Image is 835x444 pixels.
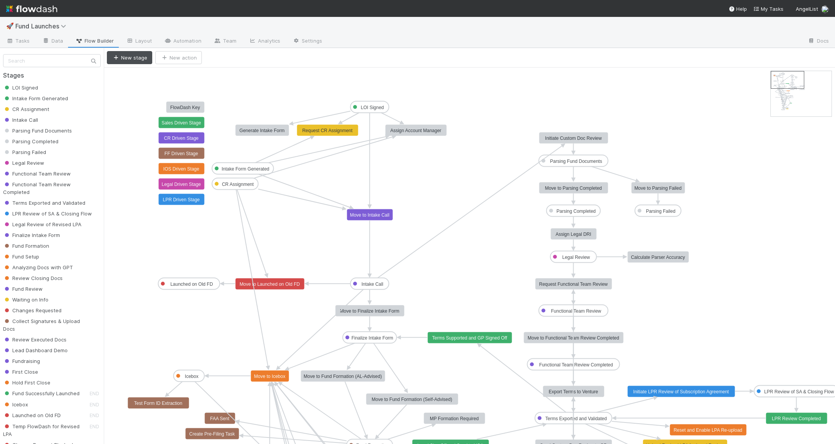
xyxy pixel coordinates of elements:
small: END [90,391,99,396]
small: END [90,424,99,429]
text: Parsing Completed [556,209,595,214]
text: Move to Fund Formation (Self-Advised) [372,397,452,402]
span: Fund Setup [3,253,39,260]
text: Export Terms to Venture [549,389,598,394]
div: Help [729,5,747,13]
small: END [90,402,99,408]
text: Move to Finalize Intake Form [340,308,399,314]
button: New action [155,51,202,64]
span: Collect Signatures & Upload Docs [3,318,80,332]
a: Analytics [243,35,286,48]
text: LPR Review Completed [772,416,821,421]
span: Legal Review of Revised LPA [3,221,82,227]
span: Fund Launches [15,22,70,30]
text: Parsing Fund Documents [550,159,602,164]
text: Generate Intake Form [240,128,284,133]
text: Terms Exported and Validated [546,416,607,421]
text: Move to Parsing Failed [634,186,682,191]
text: Move to Intake Call [350,212,389,218]
a: Settings [286,35,328,48]
text: CR Assignment [222,182,254,187]
span: Review Closing Docs [3,275,63,281]
h2: Stages [3,72,101,79]
text: Initiate LPR Review of Subscription Agreement [633,389,729,394]
span: LPR Review of SA & Closing Flow [3,210,92,217]
text: LPR Driven Stage [163,197,200,202]
span: Icebox [3,401,28,408]
span: Analyzing Docs with GPT [3,264,73,270]
img: avatar_1cceb0af-a10b-4354-bea8-7d06449b9c17.png [821,5,829,13]
text: Icebox [185,374,198,379]
span: AngelList [796,6,818,12]
text: Sales Driven Stage [161,120,201,126]
text: Intake Form Generated [221,166,269,172]
span: Review Executed Docs [3,336,67,343]
span: Waiting on Info [3,297,48,303]
a: Data [36,35,69,48]
text: Calculate Parser Accuracy [631,255,685,260]
text: FlowDash Key [170,105,200,110]
text: Move to Parsing Completed [545,186,602,191]
text: Legal Review [562,255,590,260]
small: END [90,413,99,418]
span: Lead Dashboard Demo [3,347,68,353]
text: LPR Review of SA & Closing Flow [764,389,834,394]
text: LOI Signed [361,105,384,110]
text: Initiate Custom Doc Review [545,136,602,141]
text: Terms Supported and GP Signed Off [432,335,507,341]
span: Hold First Close [3,379,50,386]
span: Terms Exported and Validated [3,200,85,206]
button: New stage [107,51,152,64]
text: Intake Call [361,282,383,287]
span: Parsing Failed [3,149,46,155]
text: Move to Icebox [254,374,285,379]
text: Request CR Assignment [302,128,353,133]
span: CR Assignment [3,106,49,112]
span: Launched on Old FD [3,412,61,418]
a: Flow Builder [69,35,120,48]
a: Team [208,35,243,48]
span: Finalize Intake Form [3,232,60,238]
span: LOI Signed [3,84,38,91]
text: Create Pre-Filing Task [189,431,235,437]
a: Layout [120,35,158,48]
text: Reset and Enable LPA Re-upload [674,427,742,433]
text: CR Driven Stage [164,136,198,141]
span: Functional Team Review [3,171,71,177]
span: Fundraising [3,358,40,364]
span: Flow Builder [75,37,114,45]
img: logo-inverted-e16ddd16eac7371096b0.svg [6,2,57,15]
span: 🚀 [6,23,14,29]
span: First Close [3,369,38,375]
text: Move to Functional Team Review Completed [528,335,619,341]
text: Functional Team Review [551,308,601,314]
span: Changes Requested [3,307,62,313]
span: Functional Team Review Completed [3,181,71,195]
text: Launched on Old FD [170,282,213,287]
span: Intake Form Generated [3,95,68,101]
text: Assign Account Manager [390,128,441,133]
text: Finalize Intake Form [351,335,393,341]
span: Parsing Completed [3,138,58,144]
span: Fund Formation [3,243,49,249]
text: FAA Sent [210,416,230,421]
a: My Tasks [753,5,783,13]
span: My Tasks [753,6,783,12]
span: Fund Successfully Launched [3,390,80,396]
text: FF Driven Stage [165,151,198,156]
text: Move to Launched on Old FD [240,282,300,287]
span: Tasks [6,37,30,45]
span: Temp FlowDash for Revised LPA [3,423,80,437]
text: IOS Driven Stage [163,166,200,172]
span: Parsing Fund Documents [3,128,72,134]
span: Fund Review [3,286,43,292]
text: Move to Fund Formation (AL-Advised) [304,374,382,379]
text: MP Formation Required [430,416,479,421]
text: Assign Legal DRI [556,232,591,237]
span: Intake Call [3,117,38,123]
a: Automation [158,35,208,48]
text: Test Form ID Extraction [134,401,182,406]
text: Request Functional Team Review [539,282,608,287]
text: Functional Team Review Completed [539,362,613,368]
text: Legal Driven Stage [161,182,201,187]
